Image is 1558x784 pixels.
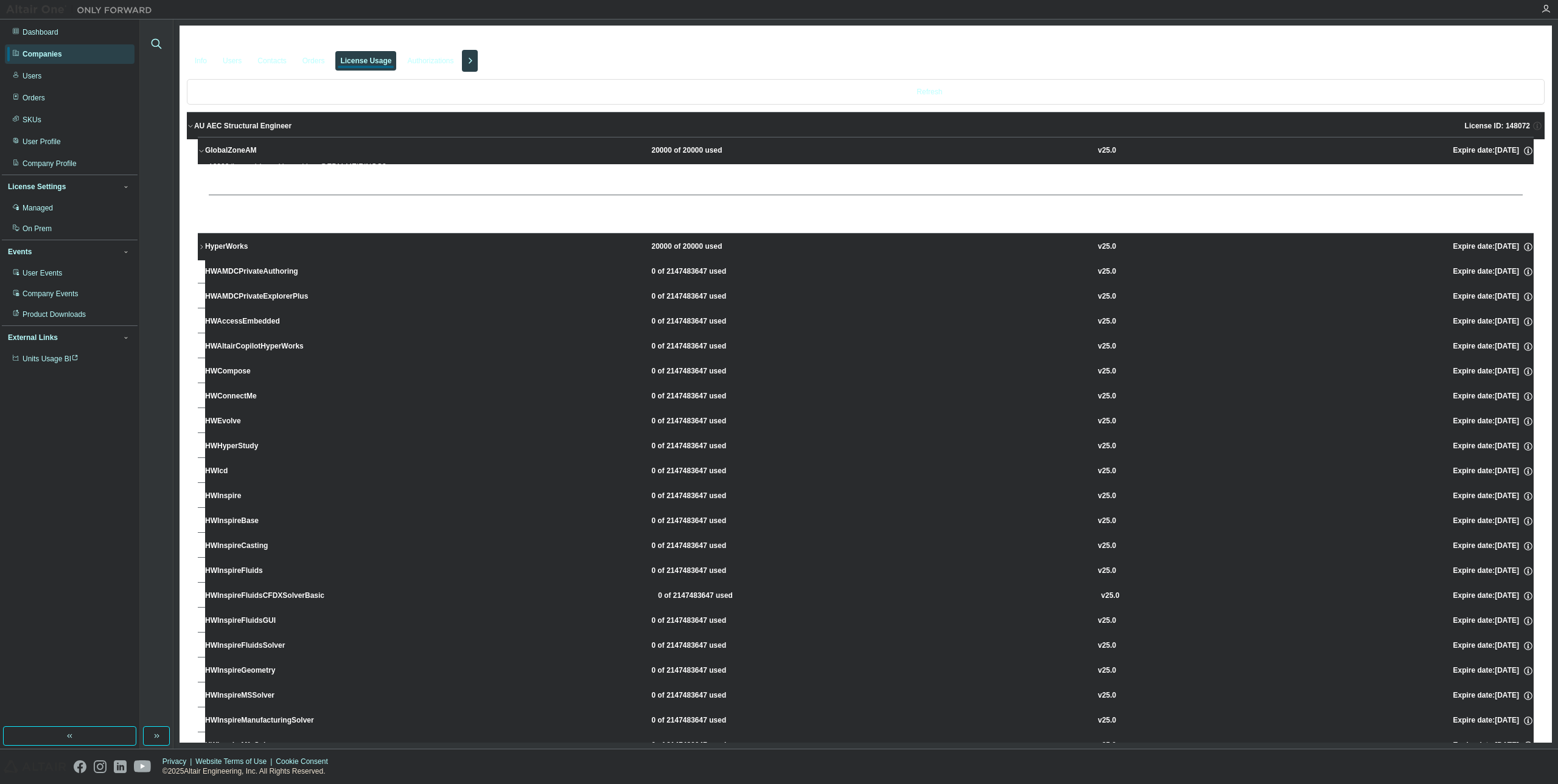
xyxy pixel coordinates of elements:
div: Expire date: [DATE] [1453,466,1533,477]
div: v25.0 [1098,266,1116,277]
button: HWEvolve0 of 2147483647 usedv25.0Expire date:[DATE] [205,408,1534,435]
div: Orders [302,56,325,66]
div: External Links [8,333,58,342]
button: HWConnectMe0 of 2147483647 usedv25.0Expire date:[DATE] [205,383,1534,410]
div: 0 of 2147483647 used [651,266,761,277]
div: HWInspireFluidsGUI [205,616,315,626]
div: Expire date: [DATE] [1453,665,1533,676]
button: HWInspireFluids0 of 2147483647 usedv25.0Expire date:[DATE] [205,558,1534,585]
div: v25.0 [1098,690,1116,701]
button: GlobalZoneAM20000 of 20000 usedv25.0Expire date:[DATE] [198,137,1534,164]
button: HWInspireMfgSolver0 of 2147483647 usedv25.0Expire date:[DATE] [205,732,1534,759]
div: HWAMDCPrivateExplorerPlus [205,291,315,302]
div: Expire date: [DATE] [1453,145,1534,156]
div: Expire date: [DATE] [1453,591,1534,602]
div: v25.0 [1098,416,1116,427]
img: facebook.svg [74,760,86,773]
div: 0 of 2147483647 used [651,541,761,552]
div: Expire date: [DATE] [1453,541,1533,552]
img: linkedin.svg [114,760,127,773]
div: HWInspireMSSolver [205,690,315,701]
span: Units Usage BI [23,355,79,363]
div: Share String: boucherm:VAN-BOUCHERM [209,218,1493,228]
div: v25.0 [1098,466,1116,477]
div: v25.0 [1098,366,1116,377]
div: v25.0 [1098,491,1116,502]
button: HWCompose0 of 2147483647 usedv25.0Expire date:[DATE] [205,358,1534,385]
div: 0 of 2147483647 used [651,441,761,452]
button: HWInspireMSSolver0 of 2147483647 usedv25.0Expire date:[DATE] [205,682,1534,709]
div: Expire date: [DATE] [1453,291,1533,302]
div: v25.0 [1098,341,1116,352]
div: v25.0 [1098,441,1116,452]
div: Company Events [23,289,78,299]
div: Orders [23,93,45,103]
button: HWInspireCasting0 of 2147483647 usedv25.0Expire date:[DATE] [205,533,1534,560]
div: Expire date: [DATE] [1453,566,1533,577]
button: HWInspireFluidsCFDXSolverBasic0 of 2147483647 usedv25.0Expire date:[DATE] [205,583,1534,609]
div: v25.0 [1098,516,1116,527]
div: v25.0 [1098,241,1116,252]
div: Last updated at: [DATE] 02:18 PM CDT [187,79,1545,105]
div: HyperWorks [205,241,315,252]
div: 0 of 2147483647 used [651,291,761,302]
div: Expire date: [DATE] [1453,690,1533,701]
div: HWCompose [205,366,315,377]
button: HyperWorks20000 of 20000 usedv25.0Expire date:[DATE] [198,234,1534,260]
button: HWInspireBase0 of 2147483647 usedv25.0Expire date:[DATE] [205,508,1534,535]
div: v25.0 [1098,616,1116,626]
div: 0 of 2147483647 used [651,391,761,402]
span: License ID: 148072 [1465,121,1530,131]
div: Expire date: [DATE] [1453,640,1533,651]
div: Expire date: [DATE] [1453,266,1533,277]
div: HWAMDCPrivateAuthoring [205,266,315,277]
div: Expire date: [DATE] [1453,341,1533,352]
div: On Prem [23,224,52,234]
div: 0 of 2147483647 used [651,491,761,502]
div: 0 of 2147483647 used [651,366,761,377]
div: v25.0 [1098,665,1116,676]
div: Managed [23,203,53,213]
button: HWAccessEmbedded0 of 2147483647 usedv25.0Expire date:[DATE] [205,308,1534,335]
div: Expire date: [DATE] [1453,715,1533,726]
div: 0 of 2147483647 used [651,665,761,676]
div: Users [23,71,41,81]
div: Expire date: [DATE] [1453,241,1534,252]
div: 10000 license(s) used by meiringc@EDM-MEIRINGC2 [209,162,1493,172]
div: HWInspireManufacturingSolver [205,715,315,726]
div: HWInspireFluidsCFDXSolverBasic [205,591,324,602]
div: Expire date: [DATE] [1453,491,1533,502]
button: HWInspire0 of 2147483647 usedv25.0Expire date:[DATE] [205,483,1534,510]
div: Events [8,247,32,257]
button: HWInspireFluidsSolver0 of 2147483647 usedv25.0Expire date:[DATE] [205,633,1534,659]
div: GlobalZoneAM [205,145,315,156]
div: HWInspireMfgSolver [205,740,315,751]
div: Expire date: [DATE] [1453,316,1533,327]
div: Expire date: [DATE] [1453,616,1533,626]
div: HWConnectMe [205,391,315,402]
div: Authorizations [407,56,453,66]
div: Privacy [162,757,195,766]
button: HWAMDCPrivateAuthoring0 of 2147483647 usedv25.0Expire date:[DATE] [205,258,1534,285]
button: HWInspireFluidsGUI0 of 2147483647 usedv25.0Expire date:[DATE] [205,608,1534,634]
button: AU AEC Structural EngineerLicense ID: 148072 [187,113,1545,139]
div: Expire date: [DATE] [1453,416,1533,427]
div: AU AEC Structural Engineer [194,121,292,131]
p: © 2025 Altair Engineering, Inc. All Rights Reserved. [162,766,335,777]
div: Cookie Consent [276,757,335,766]
div: HWInspireCasting [205,541,315,552]
div: Checkout: [DATE] 11:00 CDT [209,172,1493,181]
div: 0 of 2147483647 used [651,416,761,427]
div: 0 of 2147483647 used [651,616,761,626]
div: 0 of 2147483647 used [651,466,761,477]
div: User Profile [23,137,61,147]
div: Product Downloads [23,310,86,319]
button: HWIcd0 of 2147483647 usedv25.0Expire date:[DATE] [205,458,1534,485]
div: Dashboard [23,27,58,37]
div: HWHyperStudy [205,441,315,452]
div: HWAccessEmbedded [205,316,315,327]
div: Expire date: [DATE] [1453,391,1533,402]
div: Info [195,56,207,66]
a: Refresh [917,88,942,96]
div: 0 of 2147483647 used [658,591,767,602]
